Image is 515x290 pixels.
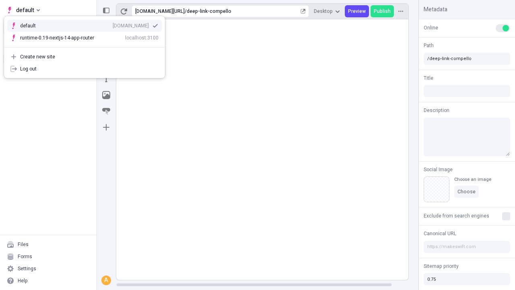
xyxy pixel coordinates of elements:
span: Publish [374,8,391,14]
span: default [16,5,34,15]
div: localhost:3100 [125,35,159,41]
div: default [20,23,48,29]
button: Button [99,104,113,118]
span: Exclude from search engines [424,212,489,220]
span: Desktop [314,8,333,14]
span: Preview [348,8,366,14]
div: deep-link-compello [187,8,299,14]
div: runtime-0.19-nextjs-14-app-router [20,35,94,41]
button: Text [99,72,113,86]
button: Preview [345,5,369,17]
div: Files [18,241,29,248]
button: Publish [371,5,394,17]
div: [DOMAIN_NAME] [113,23,149,29]
span: Title [424,75,433,82]
div: Forms [18,253,32,260]
span: Choose [457,188,476,195]
div: / [185,8,187,14]
button: Desktop [311,5,343,17]
input: https://makeswift.com [424,241,510,253]
button: Select site [3,4,43,16]
div: Suggestions [4,17,165,47]
div: [URL][DOMAIN_NAME] [135,8,185,14]
button: Choose [454,186,479,198]
button: Image [99,88,113,102]
span: Description [424,107,449,114]
span: Canonical URL [424,230,456,237]
span: Sitemap priority [424,263,459,270]
span: Path [424,42,434,49]
div: A [102,276,110,284]
div: Settings [18,265,36,272]
span: Social Image [424,166,453,173]
div: Choose an image [454,176,491,182]
div: Help [18,278,28,284]
span: Online [424,24,438,31]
